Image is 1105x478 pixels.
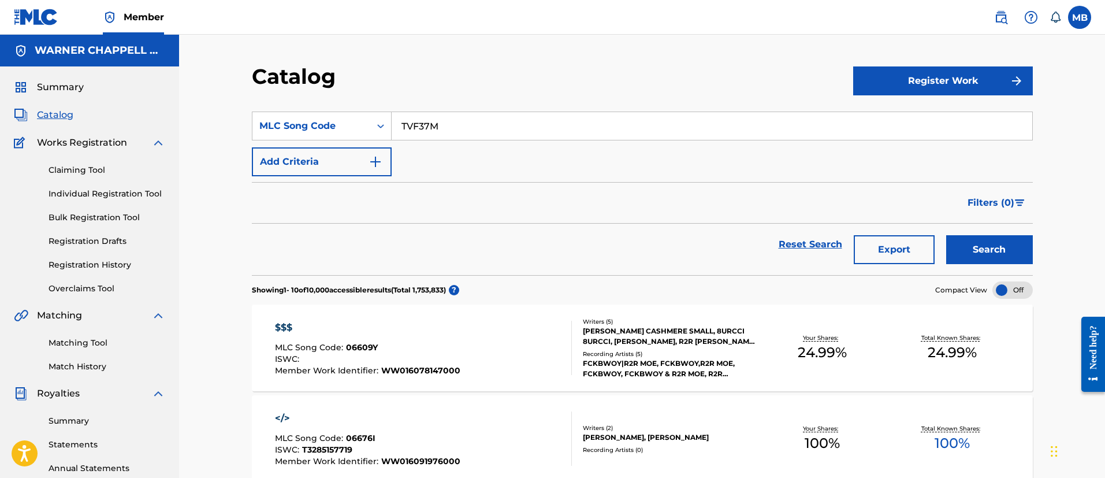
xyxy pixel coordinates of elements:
[35,44,165,57] h5: WARNER CHAPPELL MUSIC INC
[275,354,302,364] span: ISWC :
[854,235,935,264] button: Export
[583,358,757,379] div: FCKBWOY|R2R MOE, FCKBWOY,R2R MOE, FCKBWOY, FCKBWOY & R2R MOE, R2R MOE|FCKBWOY
[49,462,165,475] a: Annual Statements
[275,342,346,353] span: MLC Song Code :
[381,456,460,466] span: WW016091976000
[1024,10,1038,24] img: help
[381,365,460,376] span: WW016078147000
[921,424,983,433] p: Total Known Shares:
[151,309,165,323] img: expand
[994,10,1008,24] img: search
[14,387,28,401] img: Royalties
[805,433,840,454] span: 100 %
[946,235,1033,264] button: Search
[1015,199,1025,206] img: filter
[14,44,28,58] img: Accounts
[798,342,847,363] span: 24.99 %
[151,136,165,150] img: expand
[961,188,1033,217] button: Filters (0)
[252,305,1033,391] a: $$$MLC Song Code:06609YISWC:Member Work Identifier:WW016078147000Writers (5)[PERSON_NAME] CASHMER...
[49,259,165,271] a: Registration History
[928,342,977,363] span: 24.99 %
[37,387,80,401] span: Royalties
[583,350,757,358] div: Recording Artists ( 5 )
[935,433,970,454] span: 100 %
[968,196,1014,210] span: Filters ( 0 )
[853,66,1033,95] button: Register Work
[49,212,165,224] a: Bulk Registration Tool
[346,342,378,353] span: 06609Y
[935,285,987,295] span: Compact View
[14,108,73,122] a: CatalogCatalog
[1020,6,1043,29] div: Help
[275,365,381,376] span: Member Work Identifier :
[583,446,757,454] div: Recording Artists ( 0 )
[1073,307,1105,401] iframe: Resource Center
[583,326,757,347] div: [PERSON_NAME] CASHMERE SMALL, 8URCCI 8URCCI, [PERSON_NAME], R2R [PERSON_NAME] JUBILEE
[14,309,28,323] img: Matching
[252,112,1033,275] form: Search Form
[803,334,841,342] p: Your Shares:
[583,317,757,326] div: Writers ( 5 )
[275,456,381,466] span: Member Work Identifier :
[1051,434,1058,469] div: Drag
[252,64,341,90] h2: Catalog
[803,424,841,433] p: Your Shares:
[49,283,165,295] a: Overclaims Tool
[449,285,459,295] span: ?
[49,439,165,451] a: Statements
[14,80,28,94] img: Summary
[921,334,983,342] p: Total Known Shares:
[124,10,164,24] span: Member
[1068,6,1091,29] div: User Menu
[369,155,382,169] img: 9d2ae6d4665cec9f34b9.svg
[302,444,352,455] span: T3285157719
[275,321,460,335] div: $$$
[49,415,165,427] a: Summary
[49,235,165,247] a: Registration Drafts
[989,6,1013,29] a: Public Search
[346,433,375,443] span: 06676I
[14,9,58,25] img: MLC Logo
[1050,12,1061,23] div: Notifications
[1010,74,1024,88] img: f7272a7cc735f4ea7f67.svg
[259,119,363,133] div: MLC Song Code
[14,108,28,122] img: Catalog
[275,444,302,455] span: ISWC :
[252,147,392,176] button: Add Criteria
[583,432,757,443] div: [PERSON_NAME], [PERSON_NAME]
[252,285,446,295] p: Showing 1 - 10 of 10,000 accessible results (Total 1,753,833 )
[275,412,460,425] div: </>
[1047,423,1105,478] iframe: Chat Widget
[151,387,165,401] img: expand
[773,232,848,257] a: Reset Search
[275,433,346,443] span: MLC Song Code :
[37,108,73,122] span: Catalog
[103,10,117,24] img: Top Rightsholder
[37,309,82,323] span: Matching
[14,80,84,94] a: SummarySummary
[49,337,165,349] a: Matching Tool
[37,136,127,150] span: Works Registration
[49,188,165,200] a: Individual Registration Tool
[583,424,757,432] div: Writers ( 2 )
[49,164,165,176] a: Claiming Tool
[14,136,29,150] img: Works Registration
[37,80,84,94] span: Summary
[49,361,165,373] a: Match History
